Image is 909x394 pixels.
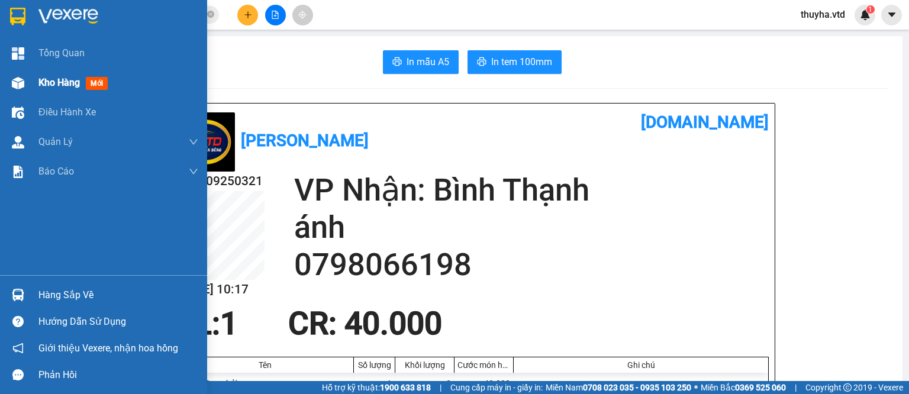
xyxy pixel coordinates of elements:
[583,383,691,392] strong: 0708 023 035 - 0935 103 250
[694,385,698,390] span: ⚪️
[176,280,265,299] h2: [DATE] 10:17
[517,360,765,370] div: Ghi chú
[791,7,855,22] span: thuyha.vtd
[12,106,24,119] img: warehouse-icon
[881,5,902,25] button: caret-down
[38,313,198,331] div: Hướng dẫn sử dụng
[38,341,178,356] span: Giới thiệu Vexere, nhận hoa hồng
[10,24,105,38] div: [PERSON_NAME]
[298,11,307,19] span: aim
[641,112,769,132] b: [DOMAIN_NAME]
[38,286,198,304] div: Hàng sắp về
[265,5,286,25] button: file-add
[10,10,105,24] div: An Khê
[38,46,85,60] span: Tổng Quan
[38,105,96,120] span: Điều hành xe
[86,77,108,90] span: mới
[398,360,451,370] div: Khối lượng
[271,11,279,19] span: file-add
[189,167,198,176] span: down
[10,11,28,24] span: Gửi:
[12,47,24,60] img: dashboard-icon
[176,172,265,191] h2: AK1309250321
[866,5,875,14] sup: 1
[12,77,24,89] img: warehouse-icon
[294,246,769,283] h2: 0798066198
[380,383,431,392] strong: 1900 633 818
[12,343,24,354] span: notification
[701,381,786,394] span: Miền Bắc
[176,373,354,394] div: đồ ăn (Bao nhỏ)
[407,54,449,69] span: In mẫu A5
[10,38,105,55] div: 0343755811
[189,137,198,147] span: down
[12,289,24,301] img: warehouse-icon
[491,54,552,69] span: In tem 100mm
[843,383,852,392] span: copyright
[357,360,392,370] div: Số lượng
[113,11,141,24] span: Nhận:
[179,360,350,370] div: Tên
[860,9,871,20] img: icon-new-feature
[795,381,797,394] span: |
[440,381,441,394] span: |
[292,5,313,25] button: aim
[294,172,769,209] h2: VP Nhận: Bình Thạnh
[868,5,872,14] span: 1
[9,62,107,76] div: 40.000
[322,381,431,394] span: Hỗ trợ kỹ thuật:
[113,82,129,99] span: SL
[546,381,691,394] span: Miền Nam
[10,83,208,98] div: Tên hàng: đồ ăn ( : 1 )
[454,373,514,394] div: 40.000
[468,50,562,74] button: printerIn tem 100mm
[12,316,24,327] span: question-circle
[207,9,214,21] span: close-circle
[241,131,369,150] b: [PERSON_NAME]
[735,383,786,392] strong: 0369 525 060
[38,366,198,384] div: Phản hồi
[12,369,24,380] span: message
[220,305,238,342] span: 1
[237,5,258,25] button: plus
[38,134,73,149] span: Quản Lý
[113,10,208,24] div: Bình Thạnh
[38,77,80,88] span: Kho hàng
[12,136,24,148] img: warehouse-icon
[395,373,454,394] div: 0
[450,381,543,394] span: Cung cấp máy in - giấy in:
[294,209,769,246] h2: ánh
[113,24,208,38] div: ánh
[354,373,395,394] div: 1
[887,9,897,20] span: caret-down
[392,57,402,68] span: printer
[457,360,510,370] div: Cước món hàng
[12,166,24,178] img: solution-icon
[9,63,27,76] span: CR :
[207,11,214,18] span: close-circle
[288,305,442,342] span: CR : 40.000
[38,164,74,179] span: Báo cáo
[113,38,208,55] div: 0798066198
[10,8,25,25] img: logo-vxr
[244,11,252,19] span: plus
[477,57,486,68] span: printer
[383,50,459,74] button: printerIn mẫu A5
